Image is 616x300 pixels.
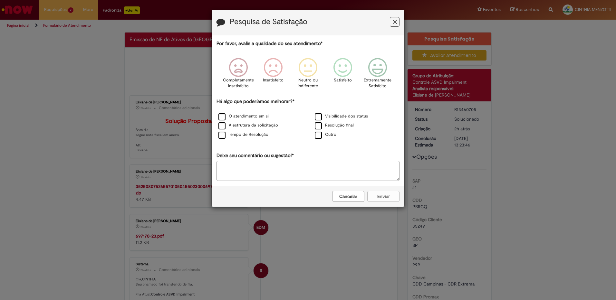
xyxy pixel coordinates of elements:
[292,53,324,97] div: Neutro ou indiferente
[332,191,364,202] button: Cancelar
[218,122,278,128] label: A estrutura da solicitação
[257,53,290,97] div: Insatisfeito
[315,122,354,128] label: Resolução final
[263,77,284,83] p: Insatisfeito
[218,113,269,119] label: O atendimento em si
[217,40,322,47] label: Por favor, avalie a qualidade do seu atendimento*
[326,53,359,97] div: Satisfeito
[222,53,255,97] div: Completamente Insatisfeito
[217,98,399,140] div: Há algo que poderíamos melhorar?*
[218,132,268,138] label: Tempo de Resolução
[361,53,394,97] div: Extremamente Satisfeito
[296,77,320,89] p: Neutro ou indiferente
[364,77,391,89] p: Extremamente Satisfeito
[217,152,294,159] label: Deixe seu comentário ou sugestão!*
[334,77,352,83] p: Satisfeito
[315,132,336,138] label: Outro
[223,77,254,89] p: Completamente Insatisfeito
[315,113,368,119] label: Visibilidade dos status
[230,18,307,26] label: Pesquisa de Satisfação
